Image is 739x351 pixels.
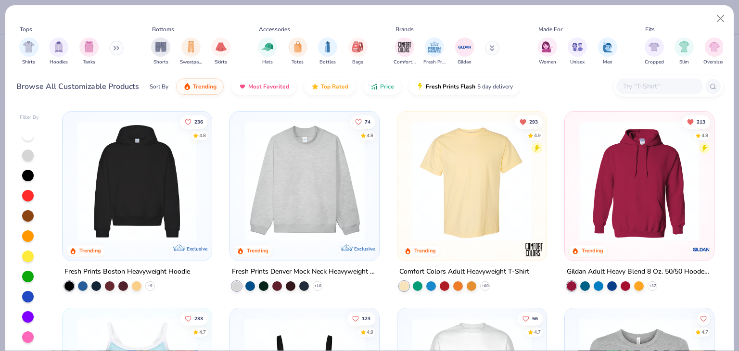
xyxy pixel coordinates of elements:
[180,312,208,325] button: Like
[709,41,720,52] img: Oversized Image
[23,41,34,52] img: Shirts Image
[645,38,664,66] div: filter for Cropped
[354,246,375,252] span: Exclusive
[477,81,513,92] span: 5 day delivery
[176,78,224,95] button: Trending
[703,59,725,66] span: Oversized
[572,41,583,52] img: Unisex Image
[534,132,541,139] div: 4.9
[598,38,617,66] div: filter for Men
[195,316,204,321] span: 233
[292,59,304,66] span: Totes
[567,266,712,278] div: Gildan Adult Heavy Blend 8 Oz. 50/50 Hooded Sweatshirt
[701,132,708,139] div: 4.8
[352,41,363,52] img: Bags Image
[409,78,520,95] button: Fresh Prints Flash5 day delivery
[19,38,38,66] button: filter button
[426,83,475,90] span: Fresh Prints Flash
[231,78,296,95] button: Most Favorited
[455,38,474,66] button: filter button
[362,316,370,321] span: 123
[288,38,307,66] button: filter button
[216,41,227,52] img: Skirts Image
[322,41,333,52] img: Bottles Image
[697,119,705,124] span: 213
[348,38,368,66] button: filter button
[288,38,307,66] div: filter for Totes
[180,59,202,66] span: Sweatpants
[258,38,277,66] button: filter button
[703,38,725,66] button: filter button
[568,38,587,66] div: filter for Unisex
[458,40,472,54] img: Gildan Image
[542,41,553,52] img: Women Image
[367,328,373,336] div: 4.9
[395,25,414,34] div: Brands
[679,41,689,52] img: Slim Image
[211,38,230,66] button: filter button
[363,78,401,95] button: Price
[187,246,207,252] span: Exclusive
[258,38,277,66] div: filter for Hats
[22,59,35,66] span: Shirts
[407,121,537,241] img: 029b8af0-80e6-406f-9fdc-fdf898547912
[394,59,416,66] span: Comfort Colors
[649,283,656,289] span: + 37
[155,41,166,52] img: Shorts Image
[691,240,711,259] img: Gildan logo
[365,119,370,124] span: 74
[321,83,348,90] span: Top Rated
[64,266,190,278] div: Fresh Prints Boston Heavyweight Hoodie
[183,83,191,90] img: trending.gif
[314,283,321,289] span: + 10
[19,38,38,66] div: filter for Shirts
[180,115,208,128] button: Like
[675,38,694,66] button: filter button
[524,240,544,259] img: Comfort Colors logo
[195,119,204,124] span: 236
[455,38,474,66] div: filter for Gildan
[83,59,95,66] span: Tanks
[180,38,202,66] div: filter for Sweatpants
[397,40,412,54] img: Comfort Colors Image
[240,121,369,241] img: f5d85501-0dbb-4ee4-b115-c08fa3845d83
[347,312,375,325] button: Like
[193,83,217,90] span: Trending
[200,132,206,139] div: 4.8
[16,81,139,92] div: Browse All Customizable Products
[532,316,538,321] span: 56
[148,283,153,289] span: + 9
[598,38,617,66] button: filter button
[645,25,655,34] div: Fits
[150,82,168,91] div: Sort By
[645,59,664,66] span: Cropped
[200,328,206,336] div: 4.7
[697,312,710,325] button: Like
[72,121,202,241] img: 91acfc32-fd48-4d6b-bdad-a4c1a30ac3fc
[538,38,557,66] div: filter for Women
[211,38,230,66] div: filter for Skirts
[534,328,541,336] div: 4.7
[529,119,538,124] span: 293
[603,59,612,66] span: Men
[423,38,446,66] button: filter button
[153,59,168,66] span: Shorts
[239,83,246,90] img: most_fav.gif
[394,38,416,66] button: filter button
[318,38,337,66] button: filter button
[232,266,377,278] div: Fresh Prints Denver Mock Neck Heavyweight Sweatshirt
[318,38,337,66] div: filter for Bottles
[712,10,730,28] button: Close
[423,38,446,66] div: filter for Fresh Prints
[537,121,667,241] img: e55d29c3-c55d-459c-bfd9-9b1c499ab3c6
[215,59,227,66] span: Skirts
[481,283,488,289] span: + 60
[367,132,373,139] div: 4.8
[539,59,556,66] span: Women
[701,328,708,336] div: 4.7
[645,38,664,66] button: filter button
[350,115,375,128] button: Like
[79,38,99,66] button: filter button
[50,59,68,66] span: Hoodies
[380,83,394,90] span: Price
